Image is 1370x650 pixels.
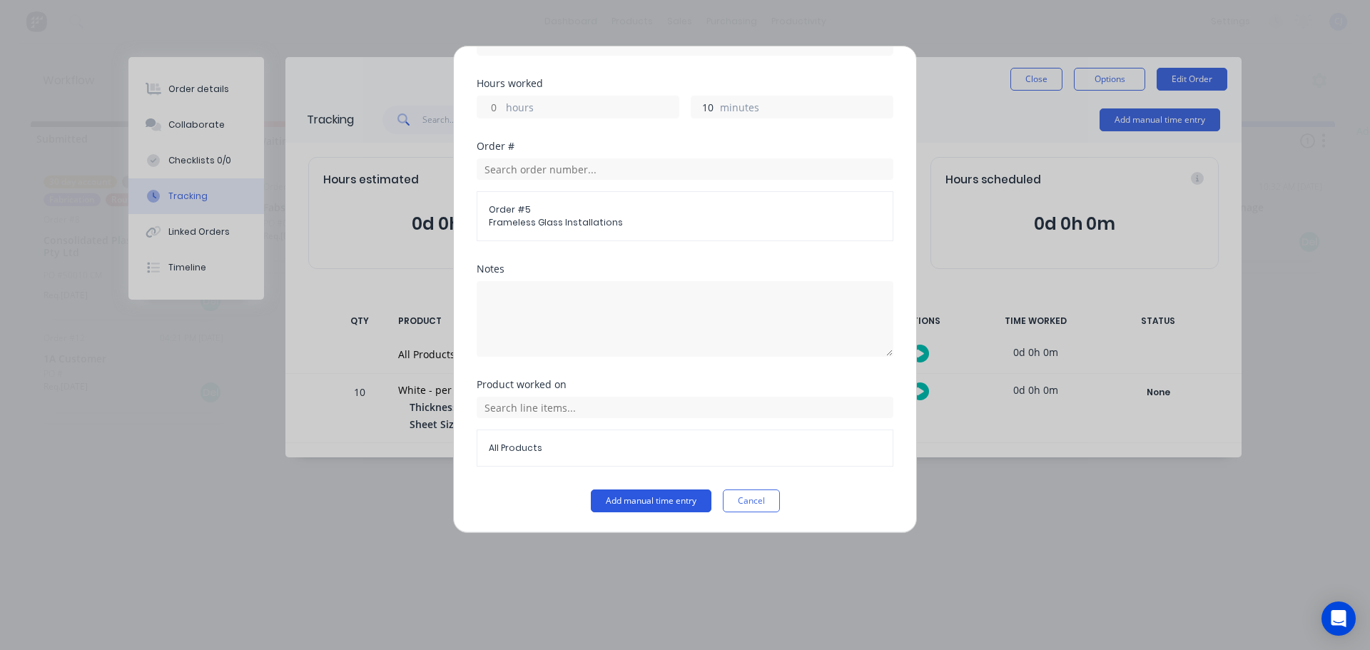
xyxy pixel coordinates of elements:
[506,100,679,118] label: hours
[720,100,893,118] label: minutes
[591,489,711,512] button: Add manual time entry
[477,96,502,118] input: 0
[489,216,881,229] span: Frameless Glass Installations
[477,78,893,88] div: Hours worked
[477,380,893,390] div: Product worked on
[477,397,893,418] input: Search line items...
[1321,601,1356,636] div: Open Intercom Messenger
[723,489,780,512] button: Cancel
[477,141,893,151] div: Order #
[489,442,881,455] span: All Products
[489,203,881,216] span: Order # 5
[691,96,716,118] input: 0
[477,158,893,180] input: Search order number...
[477,264,893,274] div: Notes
